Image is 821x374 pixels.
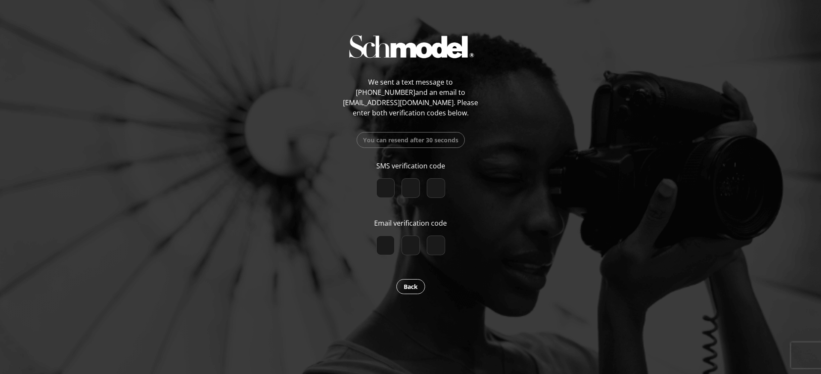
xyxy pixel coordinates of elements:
p: SMS verification code [342,161,479,171]
p: We sent a text message to [PHONE_NUMBER] and an email to [EMAIL_ADDRESS][DOMAIN_NAME] . Please en... [342,77,479,118]
img: img [342,30,479,63]
p: Email verification code [342,218,479,228]
button: You can resend after 30 seconds [357,132,465,148]
button: Back [396,279,425,294]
